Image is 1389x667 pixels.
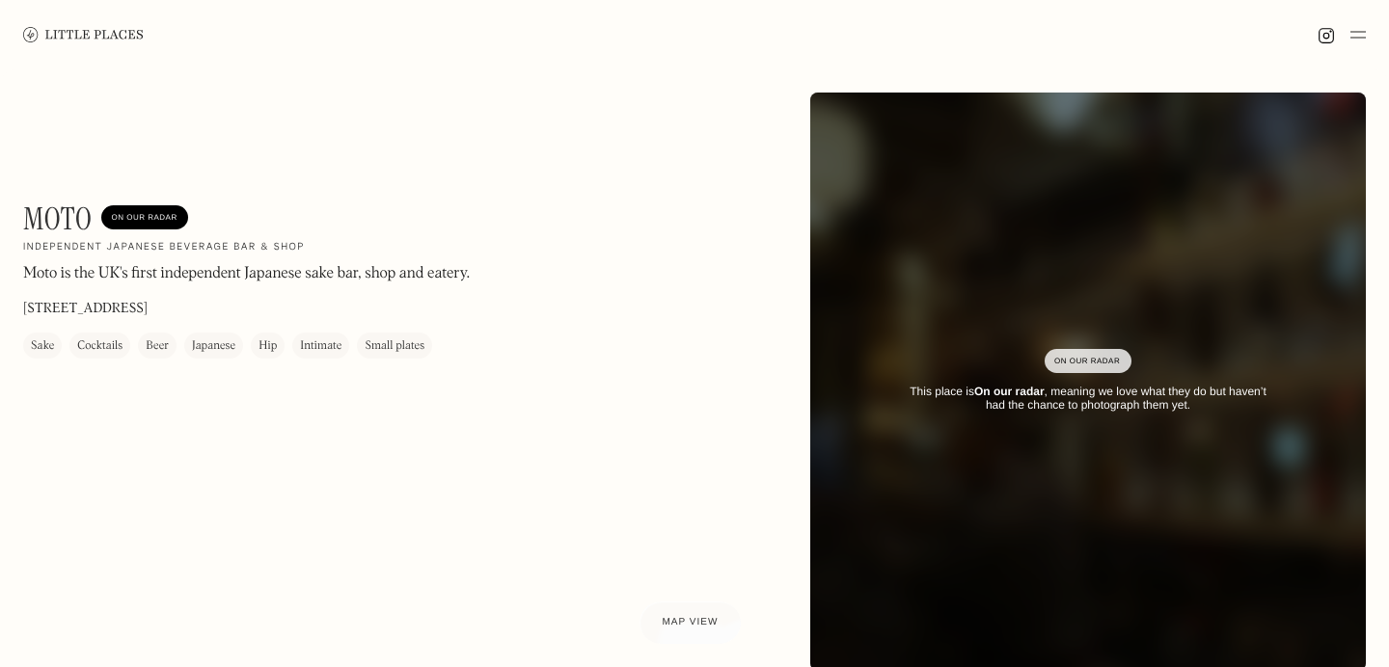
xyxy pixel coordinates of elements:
p: Moto is the UK's first independent Japanese sake bar, shop and eatery. [23,262,470,285]
p: [STREET_ADDRESS] [23,299,148,319]
a: Map view [640,601,742,644]
div: Beer [146,336,169,356]
div: Hip [259,336,277,356]
div: On Our Radar [111,208,178,227]
div: Sake [31,336,54,356]
div: Intimate [300,336,341,356]
div: On Our Radar [1054,352,1122,371]
h2: Independent Japanese beverage bar & shop [23,241,305,254]
div: This place is , meaning we love what they do but haven’t had the chance to photograph them yet. [899,385,1277,413]
strong: On our radar [974,385,1045,398]
h1: Moto [23,200,92,237]
div: Cocktails [77,336,123,356]
span: Map view [663,617,719,627]
div: Japanese [192,336,235,356]
div: Small plates [365,336,424,356]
